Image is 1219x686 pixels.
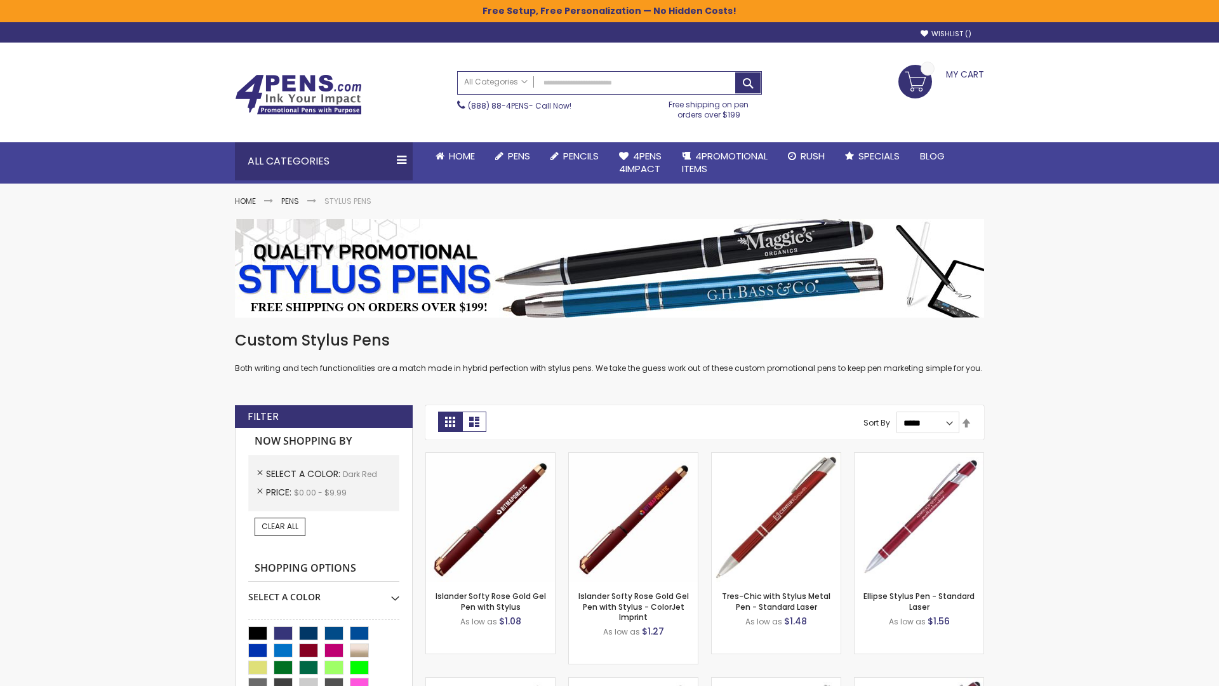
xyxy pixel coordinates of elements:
[266,486,294,499] span: Price
[578,591,689,622] a: Islander Softy Rose Gold Gel Pen with Stylus - ColorJet Imprint
[835,142,910,170] a: Specials
[745,616,782,627] span: As low as
[910,142,955,170] a: Blog
[656,95,763,120] div: Free shipping on pen orders over $199
[458,72,534,93] a: All Categories
[858,149,900,163] span: Specials
[425,142,485,170] a: Home
[801,149,825,163] span: Rush
[863,417,890,428] label: Sort By
[343,469,377,480] span: Dark Red
[603,626,640,637] span: As low as
[464,77,528,87] span: All Categories
[889,616,926,627] span: As low as
[248,410,279,424] strong: Filter
[235,219,984,318] img: Stylus Pens
[468,100,571,111] span: - Call Now!
[672,142,778,184] a: 4PROMOTIONALITEMS
[619,149,662,175] span: 4Pens 4impact
[248,555,399,582] strong: Shopping Options
[255,518,305,535] a: Clear All
[784,615,807,628] span: $1.48
[778,142,835,170] a: Rush
[682,149,768,175] span: 4PROMOTIONAL ITEMS
[722,591,830,612] a: Tres-Chic with Stylus Metal Pen - Standard Laser
[294,487,347,498] span: $0.00 - $9.99
[426,453,555,582] img: Islander Softy Rose Gold Gel Pen with Stylus-Dark Red
[921,29,971,39] a: Wishlist
[262,521,298,532] span: Clear All
[460,616,497,627] span: As low as
[449,149,475,163] span: Home
[235,74,362,115] img: 4Pens Custom Pens and Promotional Products
[642,625,664,638] span: $1.27
[540,142,609,170] a: Pencils
[436,591,546,612] a: Islander Softy Rose Gold Gel Pen with Stylus
[508,149,530,163] span: Pens
[248,428,399,455] strong: Now Shopping by
[712,452,841,463] a: Tres-Chic with Stylus Metal Pen - Standard Laser-Dark Red
[928,615,950,628] span: $1.56
[569,453,698,582] img: Islander Softy Rose Gold Gel Pen with Stylus - ColorJet Imprint-Dark Red
[235,142,413,180] div: All Categories
[426,452,555,463] a: Islander Softy Rose Gold Gel Pen with Stylus-Dark Red
[281,196,299,206] a: Pens
[563,149,599,163] span: Pencils
[569,452,698,463] a: Islander Softy Rose Gold Gel Pen with Stylus - ColorJet Imprint-Dark Red
[920,149,945,163] span: Blog
[485,142,540,170] a: Pens
[235,196,256,206] a: Home
[499,615,521,628] span: $1.08
[324,196,371,206] strong: Stylus Pens
[438,412,462,432] strong: Grid
[266,467,343,480] span: Select A Color
[855,453,983,582] img: Ellipse Stylus Pen - Standard Laser-Dark Red
[235,330,984,351] h1: Custom Stylus Pens
[712,453,841,582] img: Tres-Chic with Stylus Metal Pen - Standard Laser-Dark Red
[248,582,399,603] div: Select A Color
[609,142,672,184] a: 4Pens4impact
[863,591,975,612] a: Ellipse Stylus Pen - Standard Laser
[468,100,529,111] a: (888) 88-4PENS
[855,452,983,463] a: Ellipse Stylus Pen - Standard Laser-Dark Red
[235,330,984,374] div: Both writing and tech functionalities are a match made in hybrid perfection with stylus pens. We ...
